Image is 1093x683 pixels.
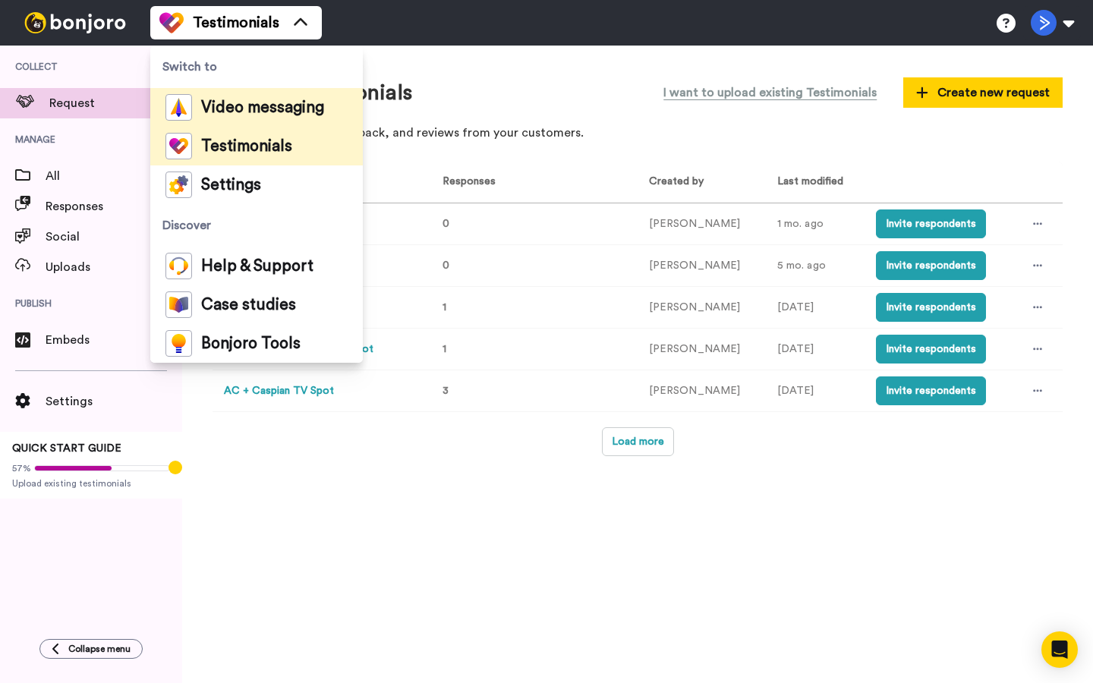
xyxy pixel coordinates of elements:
img: tm-color.svg [159,11,184,35]
td: 5 mo. ago [766,245,865,287]
span: Embeds [46,331,182,349]
span: Case studies [201,297,296,313]
th: Last modified [766,162,865,203]
span: 0 [443,219,449,229]
span: Request [49,94,182,112]
span: Video messaging [201,100,324,115]
span: 3 [443,386,449,396]
span: Testimonials [201,139,292,154]
button: Invite respondents [876,335,986,364]
span: Create new request [916,83,1050,102]
div: Open Intercom Messenger [1041,631,1078,668]
button: AC + Caspian TV Spot [224,383,334,399]
a: Bonjoro Tools [150,324,363,363]
img: help-and-support-colored.svg [165,253,192,279]
div: Tooltip anchor [169,461,182,474]
td: [PERSON_NAME] [638,203,766,245]
span: Discover [150,204,363,247]
button: Invite respondents [876,209,986,238]
a: Video messaging [150,88,363,127]
span: Responses [436,176,496,187]
td: [DATE] [766,370,865,412]
button: I want to upload existing Testimonials [652,76,888,109]
button: Invite respondents [876,293,986,322]
a: Testimonials [150,127,363,165]
span: 1 [443,302,446,313]
a: Case studies [150,285,363,324]
span: Bonjoro Tools [201,336,301,351]
td: [PERSON_NAME] [638,370,766,412]
td: [DATE] [766,287,865,329]
button: Create new request [903,77,1063,108]
img: vm-color.svg [165,94,192,121]
a: Settings [150,165,363,204]
td: [DATE] [766,329,865,370]
span: 0 [443,260,449,271]
span: Testimonials [193,12,279,33]
span: Settings [201,178,261,193]
h1: Request testimonials [213,81,412,105]
span: QUICK START GUIDE [12,443,121,454]
img: bj-logo-header-white.svg [18,12,132,33]
span: Responses [46,197,182,216]
span: I want to upload existing Testimonials [663,83,877,102]
span: 57% [12,462,31,474]
span: Upload existing testimonials [12,477,170,489]
span: Switch to [150,46,363,88]
span: Social [46,228,182,246]
th: Created by [638,162,766,203]
span: Uploads [46,258,182,276]
img: bj-tools-colored.svg [165,330,192,357]
img: tm-color.svg [165,133,192,159]
td: [PERSON_NAME] [638,329,766,370]
td: [PERSON_NAME] [638,287,766,329]
img: case-study-colored.svg [165,291,192,318]
p: Gather testimonials, feedback, and reviews from your customers. [213,124,1063,142]
button: Collapse menu [39,639,143,659]
td: 1 mo. ago [766,203,865,245]
button: Load more [602,427,674,456]
button: Invite respondents [876,251,986,280]
img: settings-colored.svg [165,172,192,198]
span: 1 [443,344,446,354]
td: [PERSON_NAME] [638,245,766,287]
a: Help & Support [150,247,363,285]
span: Collapse menu [68,643,131,655]
button: Invite respondents [876,376,986,405]
span: Help & Support [201,259,313,274]
span: All [46,167,182,185]
span: Settings [46,392,182,411]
